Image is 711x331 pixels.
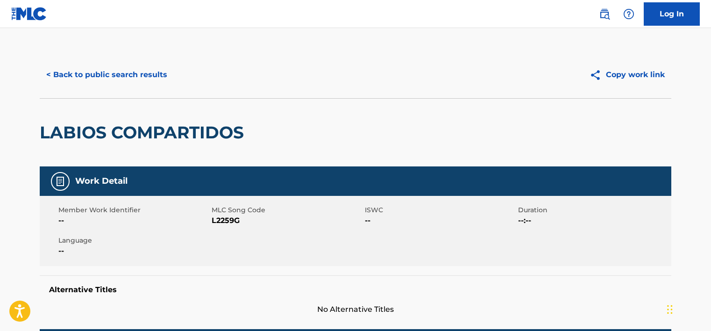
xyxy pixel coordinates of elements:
img: search [599,8,610,20]
a: Log In [644,2,700,26]
span: No Alternative Titles [40,304,671,315]
span: -- [58,245,209,257]
div: Help [619,5,638,23]
h5: Work Detail [75,176,128,187]
h5: Alternative Titles [49,285,662,295]
span: ISWC [365,205,516,215]
div: চ্যাট উইজেট [664,286,711,331]
span: Duration [518,205,669,215]
h2: LABIOS COMPARTIDOS [40,122,249,143]
span: L2259G [212,215,363,226]
span: --:-- [518,215,669,226]
span: Member Work Identifier [58,205,209,215]
img: help [623,8,634,20]
button: Copy work link [583,63,671,86]
img: Work Detail [55,176,66,187]
span: MLC Song Code [212,205,363,215]
span: -- [365,215,516,226]
img: Copy work link [590,69,606,81]
div: টেনে আনুন [667,295,673,324]
img: MLC Logo [11,7,47,21]
iframe: Chat Widget [664,286,711,331]
button: < Back to public search results [40,63,174,86]
span: Language [58,236,209,245]
a: Public Search [595,5,614,23]
span: -- [58,215,209,226]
